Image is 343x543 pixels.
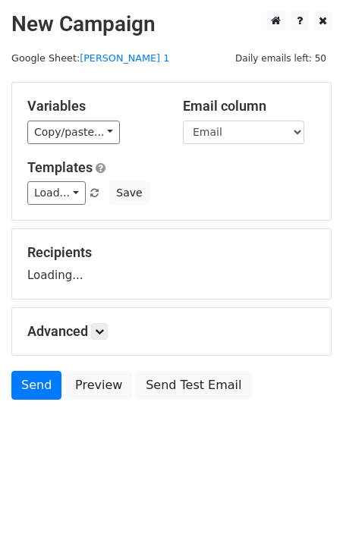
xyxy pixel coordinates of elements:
[230,50,332,67] span: Daily emails left: 50
[267,470,343,543] iframe: Chat Widget
[27,159,93,175] a: Templates
[27,98,160,115] h5: Variables
[183,98,316,115] h5: Email column
[109,181,149,205] button: Save
[11,11,332,37] h2: New Campaign
[27,244,316,284] div: Loading...
[27,244,316,261] h5: Recipients
[27,181,86,205] a: Load...
[230,52,332,64] a: Daily emails left: 50
[11,371,61,400] a: Send
[27,323,316,340] h5: Advanced
[27,121,120,144] a: Copy/paste...
[80,52,169,64] a: [PERSON_NAME] 1
[11,52,169,64] small: Google Sheet:
[136,371,251,400] a: Send Test Email
[65,371,132,400] a: Preview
